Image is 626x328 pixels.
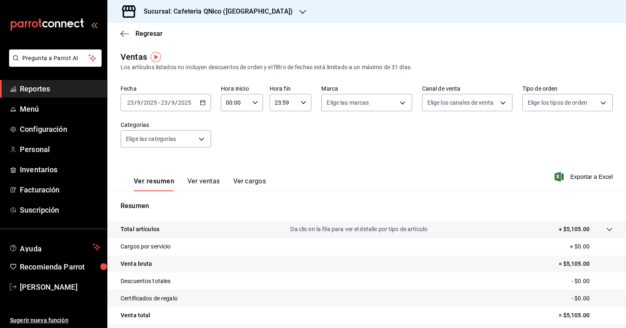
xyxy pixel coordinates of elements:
[121,30,163,37] button: Regresar
[126,135,176,143] span: Elige las categorías
[158,99,160,106] span: -
[137,99,141,106] input: --
[528,98,587,107] span: Elige los tipos de orden
[559,260,613,268] p: = $5,105.00
[522,86,613,91] label: Tipo de orden
[20,124,100,135] span: Configuración
[127,99,134,106] input: --
[121,277,171,286] p: Descuentos totales
[171,99,175,106] input: --
[20,83,100,94] span: Reportes
[168,99,171,106] span: /
[121,201,613,211] p: Resumen
[6,60,102,68] a: Pregunta a Parrot AI
[20,204,100,216] span: Suscripción
[135,30,163,37] span: Regresar
[571,294,613,303] p: - $0.00
[121,260,152,268] p: Venta bruta
[91,21,97,28] button: open_drawer_menu
[270,86,312,91] label: Hora fin
[10,316,100,325] span: Sugerir nueva función
[20,242,90,252] span: Ayuda
[178,99,192,106] input: ----
[121,225,159,234] p: Total artículos
[422,86,512,91] label: Canal de venta
[559,225,590,234] p: + $5,105.00
[121,51,147,63] div: Ventas
[556,172,613,182] button: Exportar a Excel
[20,184,100,195] span: Facturación
[290,225,427,234] p: Da clic en la fila para ver el detalle por tipo de artículo
[559,311,613,320] p: = $5,105.00
[161,99,168,106] input: --
[121,311,150,320] p: Venta total
[121,63,613,72] div: Los artículos listados no incluyen descuentos de orden y el filtro de fechas está limitado a un m...
[134,99,137,106] span: /
[570,242,613,251] p: + $0.00
[20,164,100,175] span: Inventarios
[22,54,89,63] span: Pregunta a Parrot AI
[9,49,102,67] button: Pregunta a Parrot AI
[221,86,263,91] label: Hora inicio
[121,294,178,303] p: Certificados de regalo
[175,99,178,106] span: /
[134,177,266,191] div: navigation tabs
[143,99,157,106] input: ----
[137,7,293,16] h3: Sucursal: Cafeteria QNico ([GEOGRAPHIC_DATA])
[121,122,211,128] label: Categorías
[327,98,369,107] span: Elige las marcas
[20,261,100,272] span: Recomienda Parrot
[20,103,100,115] span: Menú
[321,86,412,91] label: Marca
[427,98,493,107] span: Elige los canales de venta
[151,52,161,62] img: Tooltip marker
[20,281,100,293] span: [PERSON_NAME]
[134,177,174,191] button: Ver resumen
[233,177,266,191] button: Ver cargos
[121,86,211,91] label: Fecha
[121,242,171,251] p: Cargos por servicio
[20,144,100,155] span: Personal
[187,177,220,191] button: Ver ventas
[571,277,613,286] p: - $0.00
[141,99,143,106] span: /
